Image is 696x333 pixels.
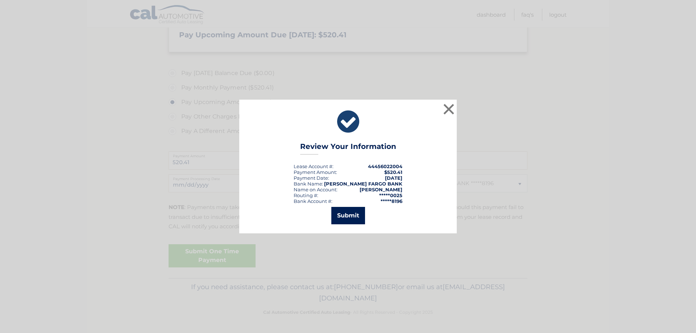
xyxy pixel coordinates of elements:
span: Payment Date [294,175,328,181]
div: Bank Account #: [294,198,332,204]
div: Bank Name: [294,181,323,187]
strong: [PERSON_NAME] [360,187,402,192]
button: Submit [331,207,365,224]
div: Lease Account #: [294,163,333,169]
strong: [PERSON_NAME] FARGO BANK [324,181,402,187]
button: × [442,102,456,116]
div: Name on Account: [294,187,337,192]
span: $520.41 [384,169,402,175]
div: Routing #: [294,192,318,198]
span: [DATE] [385,175,402,181]
div: : [294,175,329,181]
h3: Review Your Information [300,142,396,155]
strong: 44456022004 [368,163,402,169]
div: Payment Amount: [294,169,337,175]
